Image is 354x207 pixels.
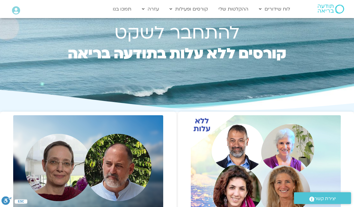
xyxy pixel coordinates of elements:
span: יצירת קשר [314,195,336,203]
h2: קורסים ללא עלות בתודעה בריאה [55,47,299,74]
a: ההקלטות שלי [215,3,251,15]
a: תמכו בנו [110,3,134,15]
a: עזרה [139,3,162,15]
img: תודעה בריאה [318,5,344,14]
a: לוח שידורים [256,3,293,15]
h1: להתחבר לשקט [55,25,299,41]
a: יצירת קשר [294,192,351,204]
a: קורסים ופעילות [166,3,211,15]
